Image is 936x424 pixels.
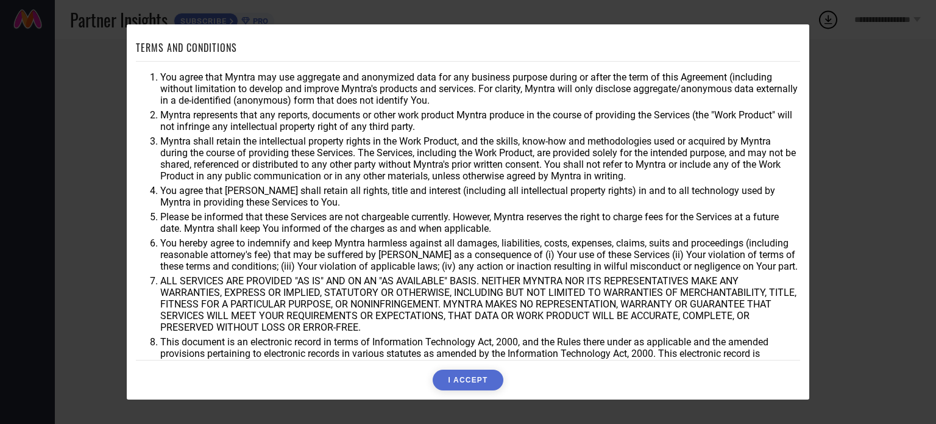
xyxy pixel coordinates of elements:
li: ALL SERVICES ARE PROVIDED "AS IS" AND ON AN "AS AVAILABLE" BASIS. NEITHER MYNTRA NOR ITS REPRESEN... [160,275,800,333]
li: Myntra represents that any reports, documents or other work product Myntra produce in the course ... [160,109,800,132]
li: This document is an electronic record in terms of Information Technology Act, 2000, and the Rules... [160,336,800,371]
li: You hereby agree to indemnify and keep Myntra harmless against all damages, liabilities, costs, e... [160,237,800,272]
li: Myntra shall retain the intellectual property rights in the Work Product, and the skills, know-ho... [160,135,800,182]
li: You agree that Myntra may use aggregate and anonymized data for any business purpose during or af... [160,71,800,106]
button: I ACCEPT [433,370,503,390]
h1: TERMS AND CONDITIONS [136,40,237,55]
li: Please be informed that these Services are not chargeable currently. However, Myntra reserves the... [160,211,800,234]
li: You agree that [PERSON_NAME] shall retain all rights, title and interest (including all intellect... [160,185,800,208]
